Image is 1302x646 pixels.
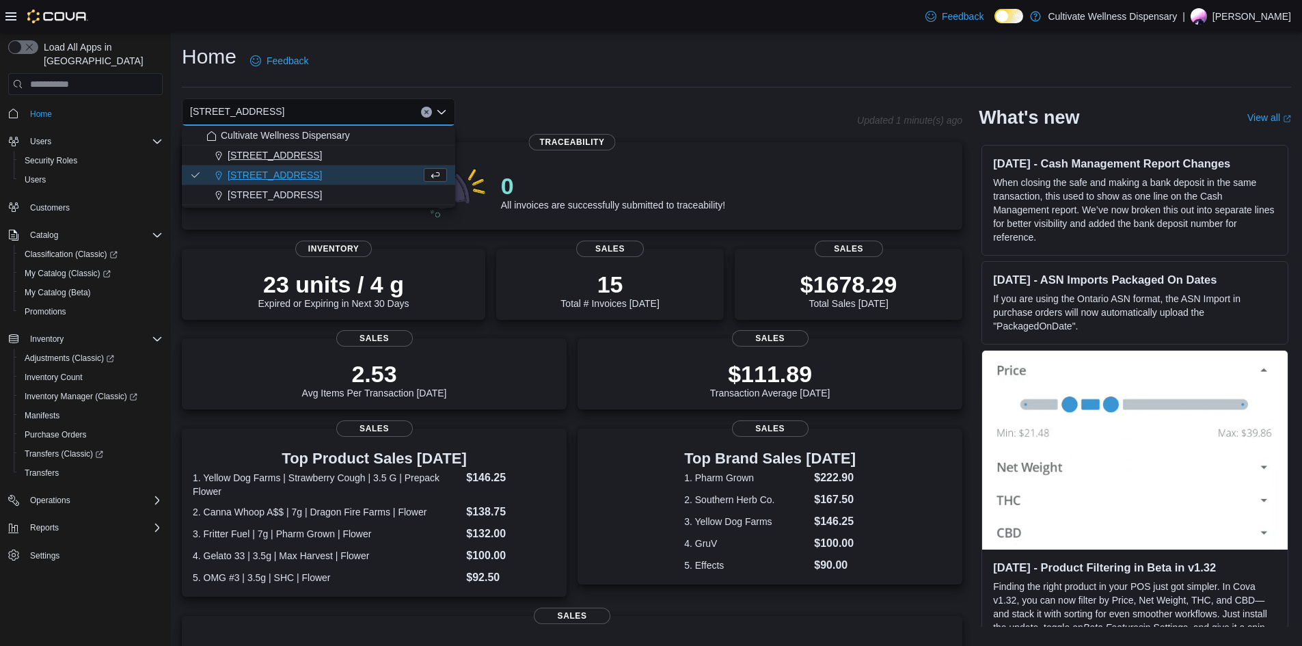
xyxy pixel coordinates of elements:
span: Inventory [295,241,372,257]
span: Security Roles [19,152,163,169]
nav: Complex example [8,98,163,601]
button: Settings [3,546,168,565]
span: Sales [732,330,809,347]
span: Sales [576,241,645,257]
a: Classification (Classic) [19,246,123,263]
p: When closing the safe and making a bank deposit in the same transaction, this used to show as one... [993,176,1277,244]
span: Promotions [25,306,66,317]
dd: $92.50 [466,569,556,586]
button: Operations [25,492,76,509]
a: My Catalog (Classic) [19,265,116,282]
div: Total Sales [DATE] [800,271,897,309]
span: Inventory Count [19,369,163,386]
span: Adjustments (Classic) [19,350,163,366]
button: Clear input [421,107,432,118]
a: Transfers (Classic) [14,444,168,463]
button: Users [14,170,168,189]
dt: 5. OMG #3 | 3.5g | SHC | Flower [193,571,461,584]
span: Users [19,172,163,188]
button: [STREET_ADDRESS] [182,146,455,165]
div: Choose from the following options [182,126,455,205]
span: Sales [336,420,413,437]
dt: 2. Canna Whoop A$$ | 7g | Dragon Fire Farms | Flower [193,505,461,519]
h2: What's new [979,107,1079,129]
button: Reports [25,520,64,536]
dd: $146.25 [466,470,556,486]
span: Users [25,174,46,185]
span: Reports [25,520,163,536]
button: Close list of options [436,107,447,118]
h3: [DATE] - Cash Management Report Changes [993,157,1277,170]
dd: $90.00 [814,557,856,574]
dd: $138.75 [466,504,556,520]
a: My Catalog (Classic) [14,264,168,283]
button: My Catalog (Beta) [14,283,168,302]
span: Users [30,136,51,147]
dt: 4. GruV [684,537,809,550]
span: Inventory Count [25,372,83,383]
a: Settings [25,548,65,564]
span: Feedback [267,54,308,68]
a: Manifests [19,407,65,424]
p: 23 units / 4 g [258,271,409,298]
button: Catalog [3,226,168,245]
button: Reports [3,518,168,537]
span: Settings [25,547,163,564]
span: My Catalog (Classic) [19,265,163,282]
a: Adjustments (Classic) [19,350,120,366]
span: Operations [30,495,70,506]
div: John Robinson [1191,8,1207,25]
span: Load All Apps in [GEOGRAPHIC_DATA] [38,40,163,68]
span: [STREET_ADDRESS] [228,188,322,202]
p: 15 [560,271,659,298]
span: My Catalog (Classic) [25,268,111,279]
h3: [DATE] - Product Filtering in Beta in v1.32 [993,561,1277,574]
button: [STREET_ADDRESS] [182,165,455,185]
p: | [1182,8,1185,25]
button: Inventory [3,329,168,349]
a: Adjustments (Classic) [14,349,168,368]
div: Total # Invoices [DATE] [560,271,659,309]
span: Purchase Orders [25,429,87,440]
span: Transfers (Classic) [19,446,163,462]
p: $111.89 [710,360,830,388]
a: Security Roles [19,152,83,169]
span: Inventory Manager (Classic) [25,391,137,402]
p: If you are using the Ontario ASN format, the ASN Import in purchase orders will now automatically... [993,292,1277,333]
span: Promotions [19,304,163,320]
span: Manifests [25,410,59,421]
span: Adjustments (Classic) [25,353,114,364]
a: My Catalog (Beta) [19,284,96,301]
button: Cultivate Wellness Dispensary [182,126,455,146]
div: Transaction Average [DATE] [710,360,830,399]
span: Security Roles [25,155,77,166]
a: Purchase Orders [19,427,92,443]
span: Catalog [30,230,58,241]
span: My Catalog (Beta) [19,284,163,301]
span: Inventory Manager (Classic) [19,388,163,405]
span: Feedback [942,10,984,23]
a: Classification (Classic) [14,245,168,264]
span: [STREET_ADDRESS] [228,148,322,162]
p: 0 [501,172,725,200]
dd: $146.25 [814,513,856,530]
h1: Home [182,43,236,70]
span: Cultivate Wellness Dispensary [221,129,350,142]
button: [STREET_ADDRESS] [182,185,455,205]
p: 2.53 [302,360,447,388]
span: Customers [25,199,163,216]
dt: 3. Fritter Fuel | 7g | Pharm Grown | Flower [193,527,461,541]
p: [PERSON_NAME] [1212,8,1291,25]
span: Users [25,133,163,150]
a: Inventory Manager (Classic) [19,388,143,405]
span: Catalog [25,227,163,243]
div: Avg Items Per Transaction [DATE] [302,360,447,399]
span: Purchase Orders [19,427,163,443]
span: Home [30,109,52,120]
a: Inventory Count [19,369,88,386]
span: Inventory [30,334,64,345]
p: Cultivate Wellness Dispensary [1048,8,1177,25]
input: Dark Mode [994,9,1023,23]
svg: External link [1283,115,1291,123]
a: Customers [25,200,75,216]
